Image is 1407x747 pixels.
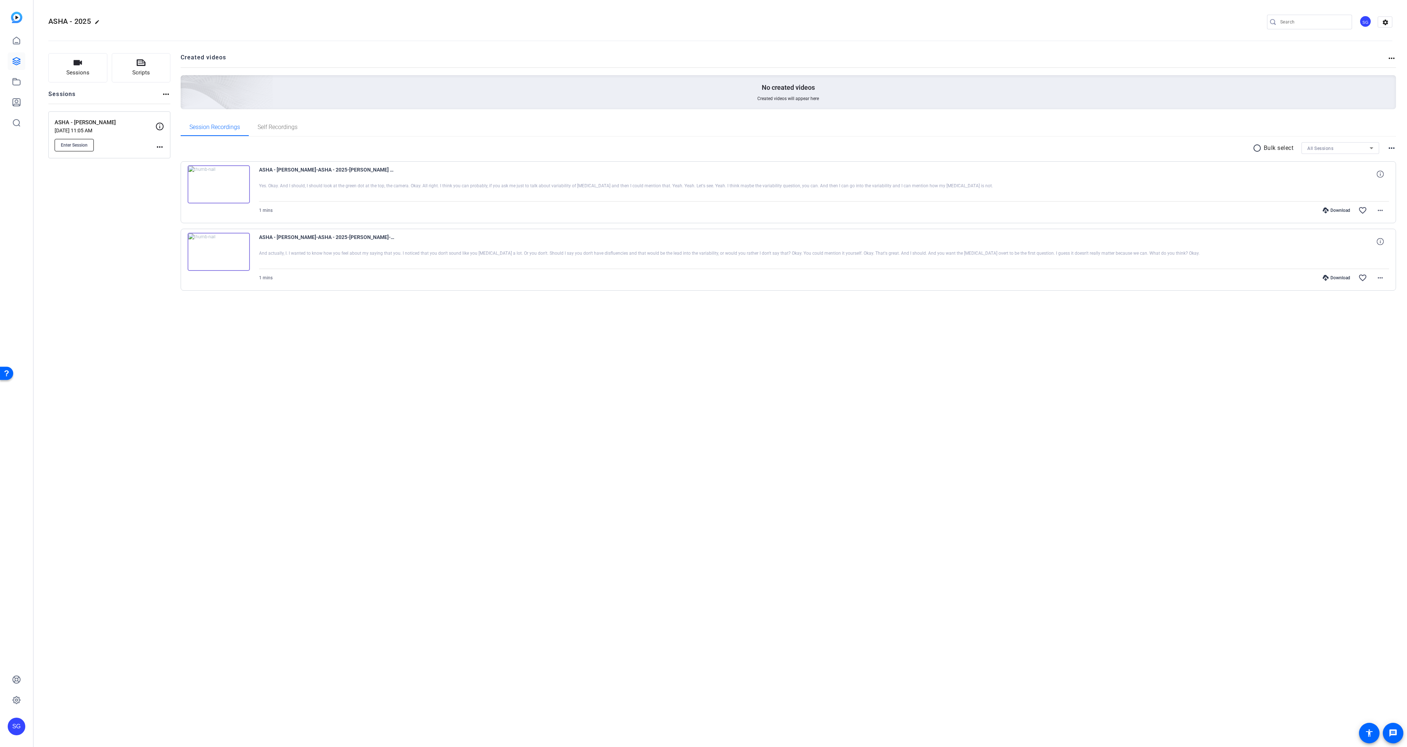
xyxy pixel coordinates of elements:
[112,53,171,82] button: Scripts
[181,53,1388,67] h2: Created videos
[1376,206,1385,215] mat-icon: more_horiz
[95,19,103,28] mat-icon: edit
[1358,273,1367,282] mat-icon: favorite_border
[132,69,150,77] span: Scripts
[1280,18,1346,26] input: Search
[1387,54,1396,63] mat-icon: more_horiz
[1253,144,1264,152] mat-icon: radio_button_unchecked
[55,139,94,151] button: Enter Session
[66,69,89,77] span: Sessions
[188,233,250,271] img: thumb-nail
[48,17,91,26] span: ASHA - 2025
[1378,17,1393,28] mat-icon: settings
[259,275,273,280] span: 1 mins
[1264,144,1294,152] p: Bulk select
[1358,206,1367,215] mat-icon: favorite_border
[258,124,298,130] span: Self Recordings
[259,208,273,213] span: 1 mins
[762,83,815,92] p: No created videos
[55,128,155,133] p: [DATE] 11:05 AM
[259,165,395,183] span: ASHA - [PERSON_NAME]-ASHA - 2025-[PERSON_NAME] Daniels1-Chrome-2025-09-12-14-14-39-312-1
[1359,15,1372,28] ngx-avatar: Scott Grant
[1387,144,1396,152] mat-icon: more_horiz
[8,718,25,735] div: SG
[1376,273,1385,282] mat-icon: more_horiz
[1365,729,1374,737] mat-icon: accessibility
[1389,729,1397,737] mat-icon: message
[259,233,395,250] span: ASHA - [PERSON_NAME]-ASHA - 2025-[PERSON_NAME]-Chrome-2025-09-12-14-14-39-312-0
[1307,146,1333,151] span: All Sessions
[162,90,170,99] mat-icon: more_horiz
[11,12,22,23] img: blue-gradient.svg
[61,142,88,148] span: Enter Session
[48,53,107,82] button: Sessions
[155,143,164,151] mat-icon: more_horiz
[757,96,819,102] span: Created videos will appear here
[188,165,250,203] img: thumb-nail
[99,3,273,162] img: Creted videos background
[1319,207,1354,213] div: Download
[1359,15,1371,27] div: SG
[55,118,155,127] p: ASHA - [PERSON_NAME]
[1319,275,1354,281] div: Download
[48,90,76,104] h2: Sessions
[189,124,240,130] span: Session Recordings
